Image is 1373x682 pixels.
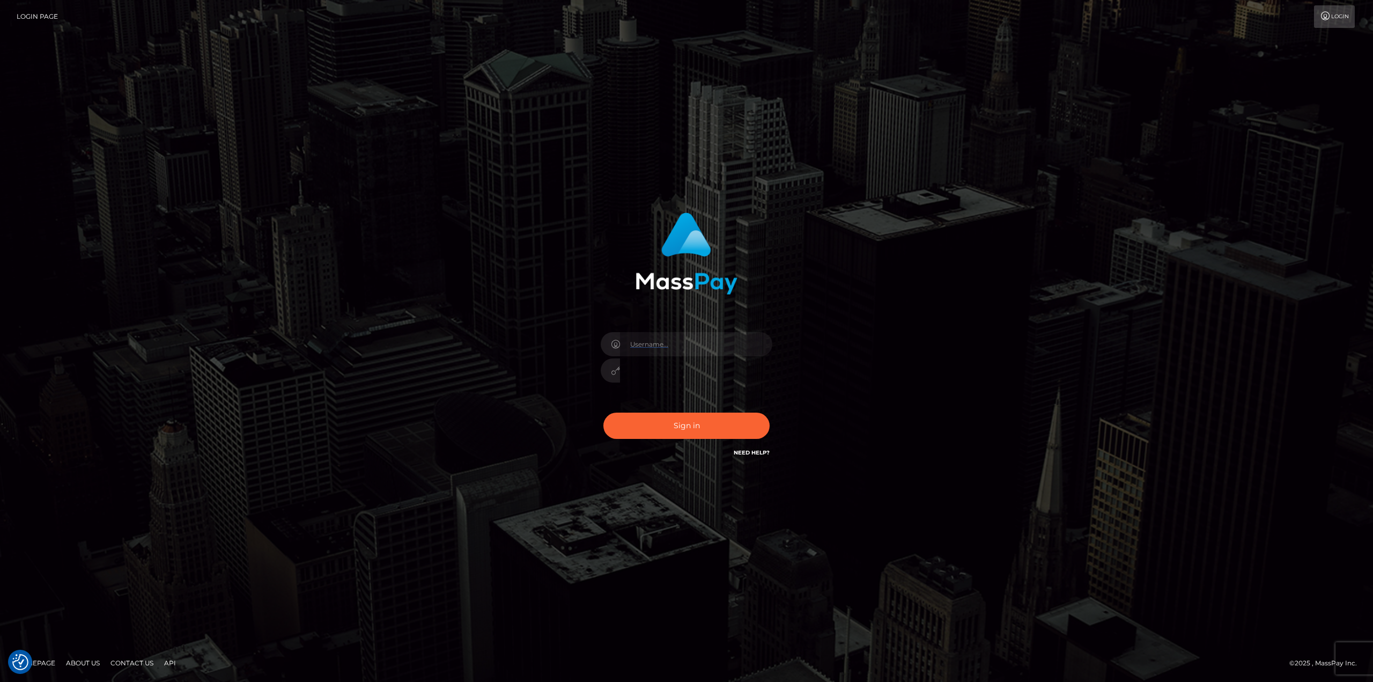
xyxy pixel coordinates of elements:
[636,212,737,295] img: MassPay Login
[603,413,770,439] button: Sign in
[734,449,770,456] a: Need Help?
[12,655,60,671] a: Homepage
[17,5,58,28] a: Login Page
[12,654,28,670] img: Revisit consent button
[160,655,180,671] a: API
[1289,657,1365,669] div: © 2025 , MassPay Inc.
[1314,5,1355,28] a: Login
[62,655,104,671] a: About Us
[106,655,158,671] a: Contact Us
[12,654,28,670] button: Consent Preferences
[620,332,772,356] input: Username...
